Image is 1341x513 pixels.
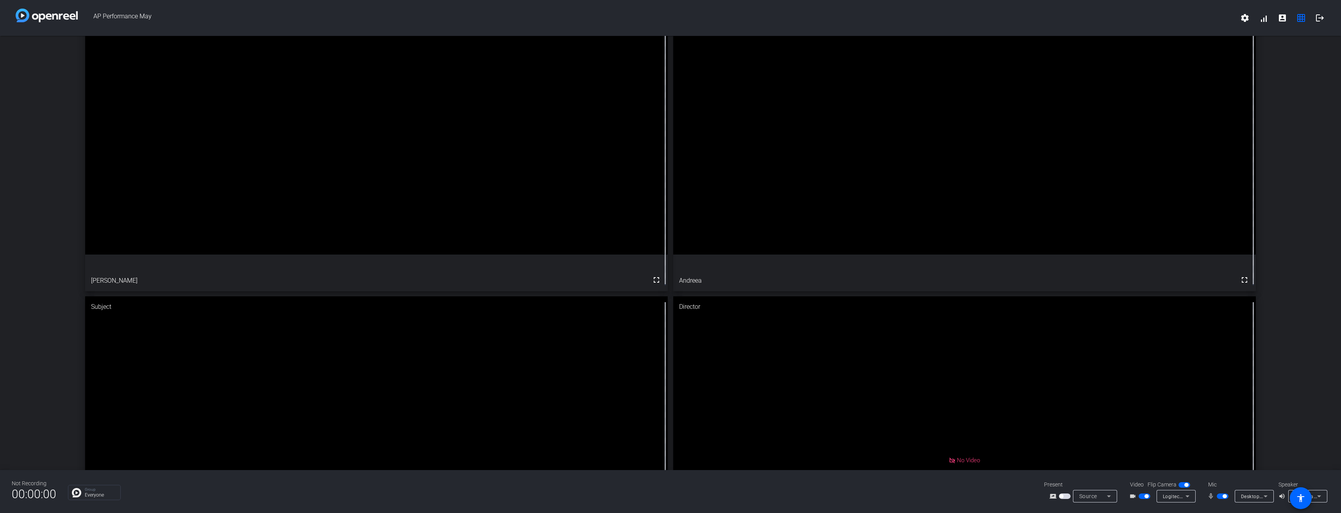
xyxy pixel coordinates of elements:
mat-icon: account_box [1278,13,1287,23]
div: Mic [1200,481,1278,489]
div: Present [1044,481,1122,489]
p: Group [85,488,116,492]
div: Speaker [1278,481,1325,489]
img: Chat Icon [72,488,81,497]
button: signal_cellular_alt [1254,9,1273,27]
mat-icon: videocam_outline [1129,492,1139,501]
div: Not Recording [12,479,56,488]
span: AP Performance May [78,9,1236,27]
span: No Video [957,456,980,463]
mat-icon: accessibility [1296,493,1305,503]
mat-icon: screen_share_outline [1050,492,1059,501]
span: Video [1130,481,1144,489]
mat-icon: fullscreen [1240,275,1249,285]
img: white-gradient.svg [16,9,78,22]
mat-icon: settings [1240,13,1250,23]
mat-icon: mic_none [1207,492,1217,501]
span: Source [1079,493,1097,499]
mat-icon: grid_on [1296,13,1306,23]
mat-icon: logout [1315,13,1325,23]
span: Logitech BRIO (046d:085e) [1163,493,1224,499]
mat-icon: volume_up [1278,492,1288,501]
div: Director [673,296,1256,317]
div: Subject [85,296,668,317]
span: Flip Camera [1148,481,1177,489]
span: 00:00:00 [12,484,56,504]
p: Everyone [85,493,116,497]
mat-icon: fullscreen [652,275,661,285]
